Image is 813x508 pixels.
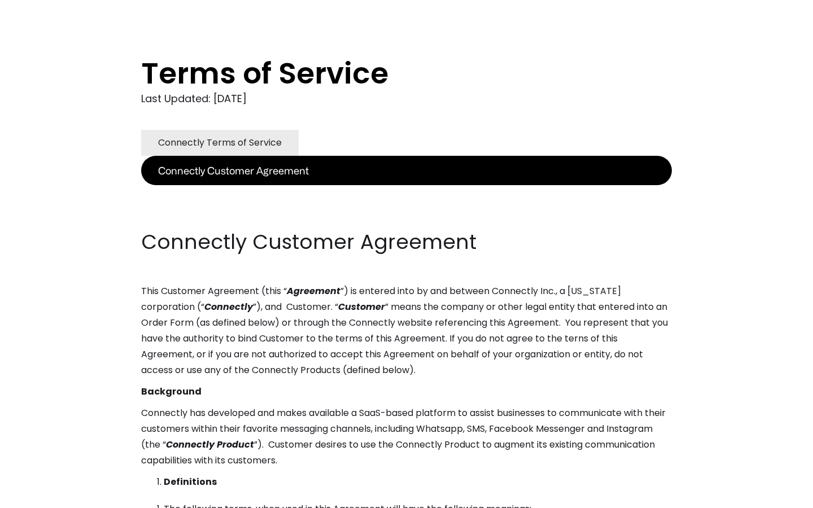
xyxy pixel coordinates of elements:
[23,488,68,504] ul: Language list
[141,405,672,468] p: Connectly has developed and makes available a SaaS-based platform to assist businesses to communi...
[204,300,253,313] em: Connectly
[338,300,385,313] em: Customer
[141,56,627,90] h1: Terms of Service
[141,207,672,222] p: ‍
[141,283,672,378] p: This Customer Agreement (this “ ”) is entered into by and between Connectly Inc., a [US_STATE] co...
[141,385,202,398] strong: Background
[166,438,254,451] em: Connectly Product
[158,163,309,178] div: Connectly Customer Agreement
[287,284,340,297] em: Agreement
[141,90,672,107] div: Last Updated: [DATE]
[141,228,672,256] h2: Connectly Customer Agreement
[158,135,282,151] div: Connectly Terms of Service
[141,185,672,201] p: ‍
[11,487,68,504] aside: Language selected: English
[164,475,217,488] strong: Definitions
